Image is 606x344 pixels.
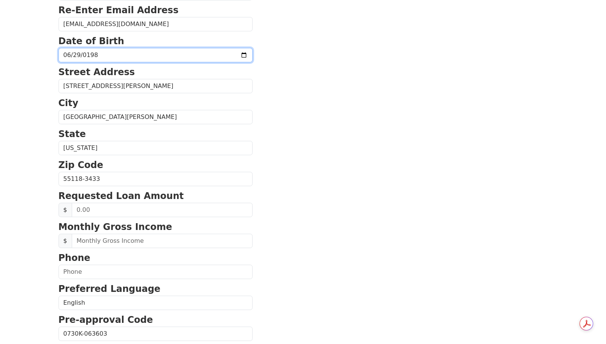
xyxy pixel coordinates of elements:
[59,203,72,217] span: $
[59,5,179,15] strong: Re-Enter Email Address
[59,327,253,341] input: Pre-approval Code
[59,220,253,234] p: Monthly Gross Income
[59,67,135,77] strong: Street Address
[59,110,253,124] input: City
[59,36,124,46] strong: Date of Birth
[59,17,253,31] input: Re-Enter Email Address
[59,253,91,263] strong: Phone
[72,203,253,217] input: 0.00
[59,265,253,279] input: Phone
[72,234,253,248] input: Monthly Gross Income
[59,172,253,186] input: Zip Code
[59,160,103,170] strong: Zip Code
[59,98,79,108] strong: City
[59,191,184,201] strong: Requested Loan Amount
[59,284,160,294] strong: Preferred Language
[59,129,86,139] strong: State
[59,315,153,325] strong: Pre-approval Code
[59,234,72,248] span: $
[59,79,253,93] input: Street Address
